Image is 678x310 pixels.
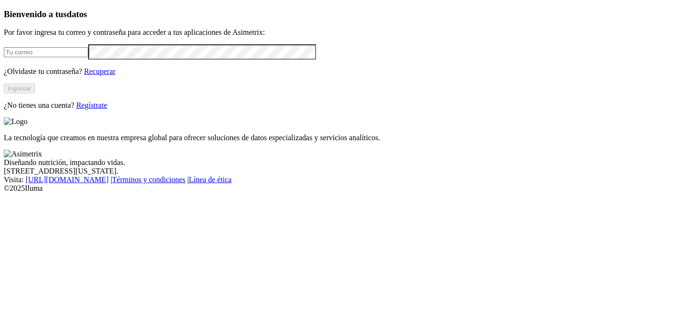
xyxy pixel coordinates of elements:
div: Diseñando nutrición, impactando vidas. [4,158,674,167]
img: Logo [4,117,28,126]
div: [STREET_ADDRESS][US_STATE]. [4,167,674,176]
span: datos [67,9,87,19]
h3: Bienvenido a tus [4,9,674,20]
a: [URL][DOMAIN_NAME] [26,176,109,184]
a: Términos y condiciones [112,176,185,184]
a: Recuperar [84,67,115,75]
p: Por favor ingresa tu correo y contraseña para acceder a tus aplicaciones de Asimetrix: [4,28,674,37]
button: Ingresar [4,83,35,93]
img: Asimetrix [4,150,42,158]
a: Línea de ética [189,176,232,184]
input: Tu correo [4,47,88,57]
a: Regístrate [76,101,107,109]
p: ¿Olvidaste tu contraseña? [4,67,674,76]
div: Visita : | | [4,176,674,184]
p: ¿No tienes una cuenta? [4,101,674,110]
div: © 2025 Iluma [4,184,674,193]
p: La tecnología que creamos en nuestra empresa global para ofrecer soluciones de datos especializad... [4,134,674,142]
